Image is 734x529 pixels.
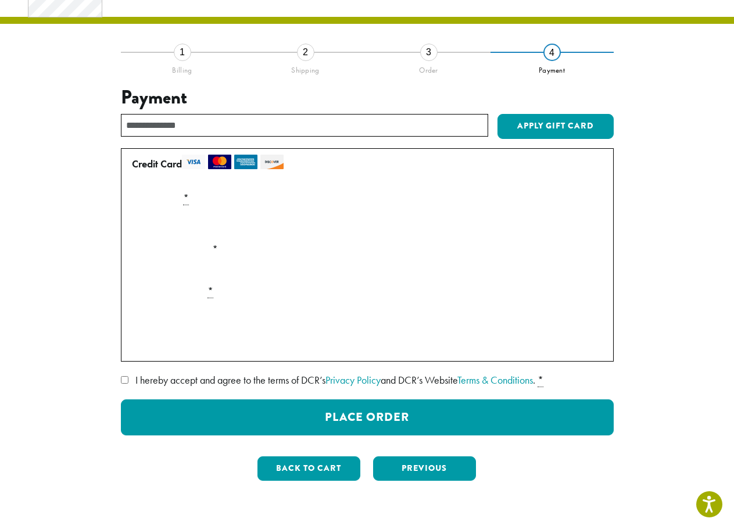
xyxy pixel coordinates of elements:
abbr: required [538,373,543,387]
h3: Payment [121,87,614,109]
abbr: required [183,191,189,205]
div: 3 [420,44,438,61]
img: visa [182,155,205,169]
div: 2 [297,44,314,61]
button: Previous [373,456,476,481]
img: amex [234,155,257,169]
abbr: required [207,284,213,298]
div: Payment [490,61,614,75]
a: Terms & Conditions [457,373,533,387]
div: Order [367,61,490,75]
div: Billing [121,61,244,75]
a: Privacy Policy [325,373,381,387]
span: I hereby accept and agree to the terms of DCR’s and DCR’s Website . [135,373,535,387]
img: mastercard [208,155,231,169]
div: Shipping [244,61,367,75]
input: I hereby accept and agree to the terms of DCR’sPrivacy Policyand DCR’s WebsiteTerms & Conditions. * [121,376,128,384]
button: Apply Gift Card [497,114,614,140]
div: 4 [543,44,561,61]
button: Place Order [121,399,614,435]
img: discover [260,155,284,169]
button: Back to cart [257,456,360,481]
label: Credit Card [132,155,598,173]
div: 1 [174,44,191,61]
